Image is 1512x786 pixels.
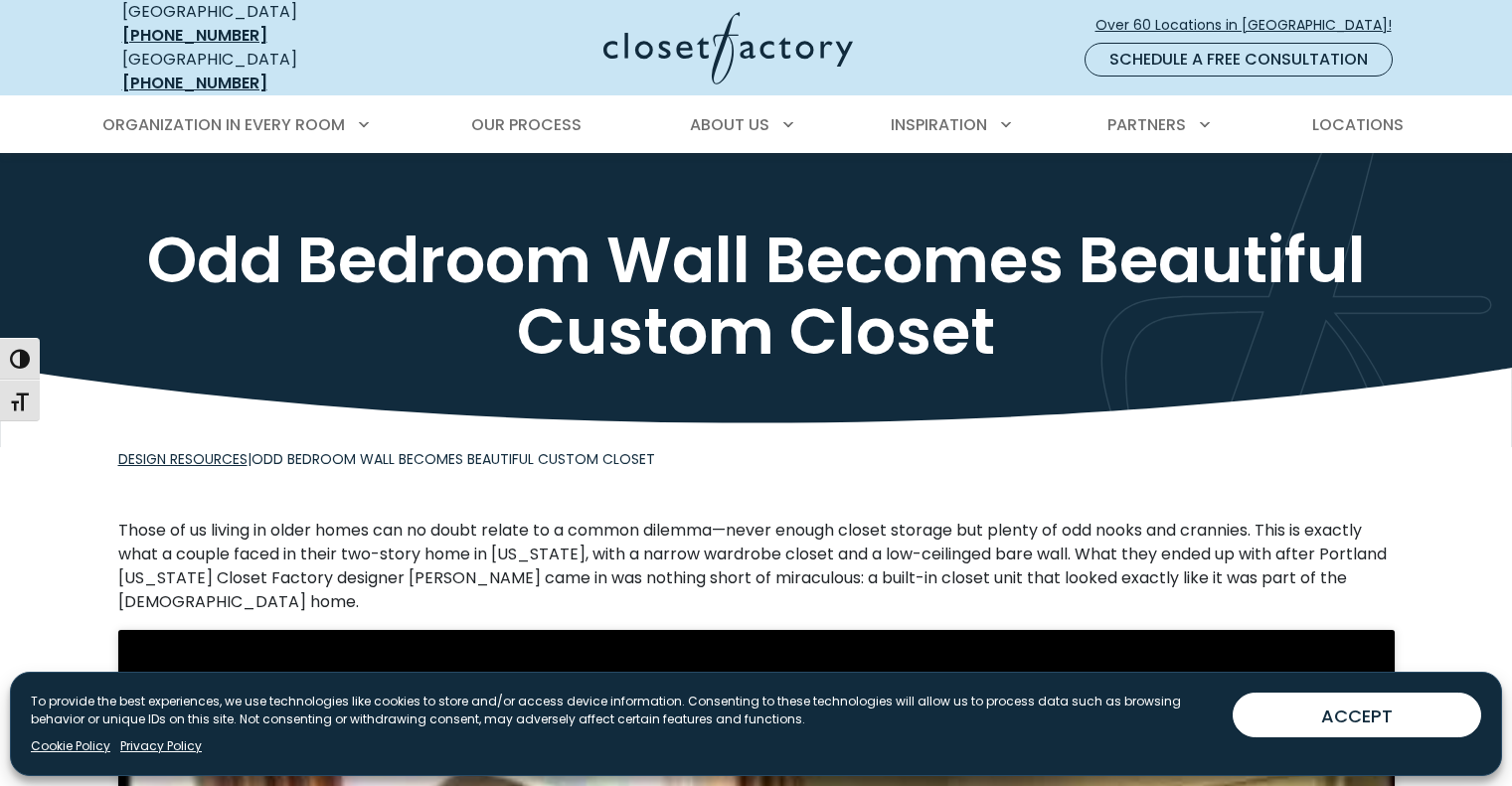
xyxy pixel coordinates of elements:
[603,12,853,84] img: Closet Factory Logo
[31,737,110,755] a: Cookie Policy
[120,737,202,755] a: Privacy Policy
[31,693,1217,728] p: To provide the best experiences, we use technologies like cookies to store and/or access device i...
[118,225,1395,368] h1: Odd Bedroom Wall Becomes Beautiful Custom Closet
[1233,693,1481,737] button: ACCEPT
[891,113,987,136] span: Inspiration
[122,48,411,95] div: [GEOGRAPHIC_DATA]
[118,449,248,469] a: Design Resources
[1312,113,1404,136] span: Locations
[471,113,582,136] span: Our Process
[252,449,655,469] span: Odd Bedroom Wall Becomes Beautiful Custom Closet
[88,97,1425,153] nav: Primary Menu
[1107,113,1186,136] span: Partners
[1095,15,1408,36] span: Over 60 Locations in [GEOGRAPHIC_DATA]!
[1094,8,1409,43] a: Over 60 Locations in [GEOGRAPHIC_DATA]!
[122,24,267,47] a: [PHONE_NUMBER]
[102,113,345,136] span: Organization in Every Room
[118,449,655,469] span: |
[122,72,267,94] a: [PHONE_NUMBER]
[118,519,1395,614] p: Those of us living in older homes can no doubt relate to a common dilemma—never enough closet sto...
[690,113,769,136] span: About Us
[1085,43,1393,77] a: Schedule a Free Consultation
